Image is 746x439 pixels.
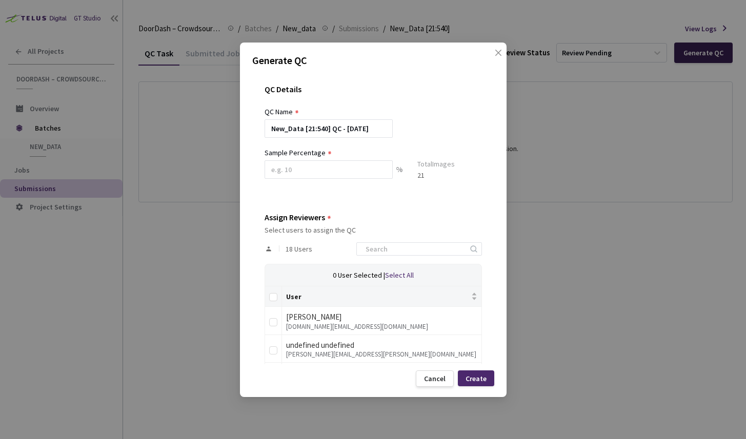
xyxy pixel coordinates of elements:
span: 0 User Selected | [333,270,385,280]
th: User [282,286,482,307]
button: Close [484,49,500,65]
span: Select All [385,270,414,280]
div: undefined undefined [286,339,477,351]
div: 21 [417,170,455,181]
p: Generate QC [252,53,494,68]
div: Assign Reviewers [265,213,325,222]
span: close [494,49,502,77]
div: [PERSON_NAME][EMAIL_ADDRESS][PERSON_NAME][DOMAIN_NAME] [286,351,477,358]
div: [DOMAIN_NAME][EMAIL_ADDRESS][DOMAIN_NAME] [286,323,477,330]
div: % [393,160,406,188]
span: User [286,292,469,300]
div: Select users to assign the QC [265,226,482,234]
input: Search [359,243,469,255]
div: Sample Percentage [265,147,326,158]
div: Create [466,374,487,382]
div: QC Details [265,85,482,106]
div: Total Images [417,158,455,170]
span: 18 Users [286,245,312,253]
input: e.g. 10 [265,160,393,179]
div: [PERSON_NAME] [286,311,477,323]
div: QC Name [265,106,293,117]
div: Cancel [424,374,446,383]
